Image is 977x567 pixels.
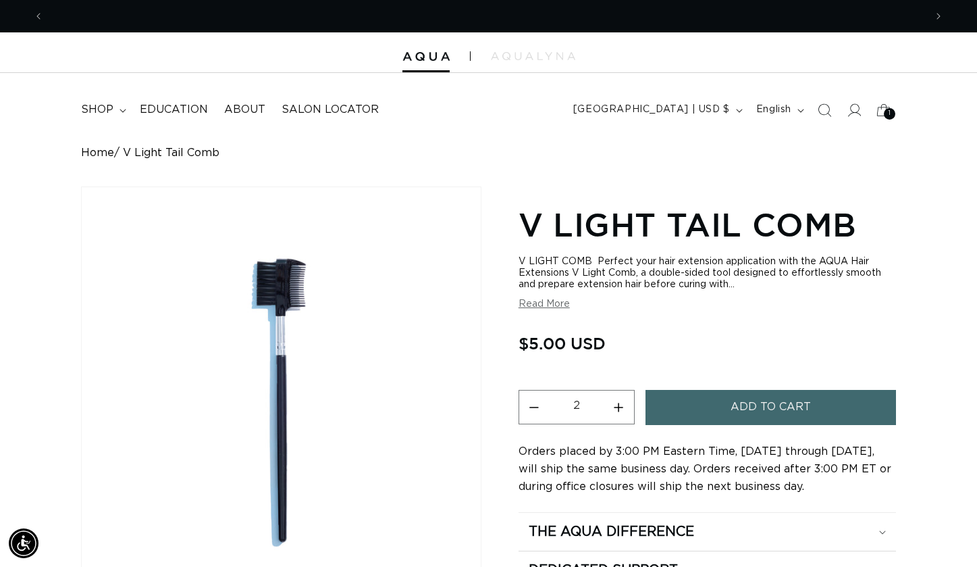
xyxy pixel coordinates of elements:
button: Previous announcement [24,3,53,29]
a: Salon Locator [273,95,387,125]
a: Education [132,95,216,125]
button: Read More [519,299,570,310]
h1: V Light Tail Comb [519,203,896,245]
span: 1 [889,108,891,120]
a: Home [81,147,114,159]
span: Salon Locator [282,103,379,117]
span: shop [81,103,113,117]
img: Aqua Hair Extensions [402,52,450,61]
span: Orders placed by 3:00 PM Eastern Time, [DATE] through [DATE], will ship the same business day. Or... [519,446,891,492]
span: Add to cart [731,390,811,424]
summary: Search [810,95,839,125]
a: About [216,95,273,125]
button: [GEOGRAPHIC_DATA] | USD $ [565,97,748,123]
button: Add to cart [645,390,896,424]
summary: shop [73,95,132,125]
span: About [224,103,265,117]
nav: breadcrumbs [81,147,896,159]
span: [GEOGRAPHIC_DATA] | USD $ [573,103,730,117]
img: aqualyna.com [491,52,575,60]
div: V LIGHT COMB Perfect your hair extension application with the AQUA Hair Extensions V Light Comb, ... [519,256,896,291]
span: English [756,103,791,117]
div: Accessibility Menu [9,528,38,558]
span: V Light Tail Comb [123,147,219,159]
button: Next announcement [924,3,953,29]
span: $5.00 USD [519,330,606,356]
span: Education [140,103,208,117]
button: English [748,97,810,123]
summary: The Aqua Difference [519,513,896,551]
h2: The Aqua Difference [529,523,694,541]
